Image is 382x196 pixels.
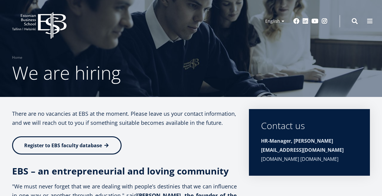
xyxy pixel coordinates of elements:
div: [DOMAIN_NAME] [DOMAIN_NAME] [261,136,358,164]
a: Linkedin [302,18,309,24]
a: Home [12,55,22,61]
div: Contact us [261,121,358,130]
a: Register to EBS faculty database [12,136,122,154]
a: Youtube [312,18,318,24]
a: Instagram [322,18,328,24]
strong: HR-Manager, [PERSON_NAME][EMAIL_ADDRESS][DOMAIN_NAME] [261,138,344,153]
a: Facebook [293,18,299,24]
span: We are hiring [12,60,121,85]
strong: EBS – an entrepreneurial and loving community [12,165,229,177]
span: Register to EBS faculty database [24,142,102,149]
p: There are no vacancies at EBS at the moment. Please leave us your contact information, and we wil... [12,109,237,127]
